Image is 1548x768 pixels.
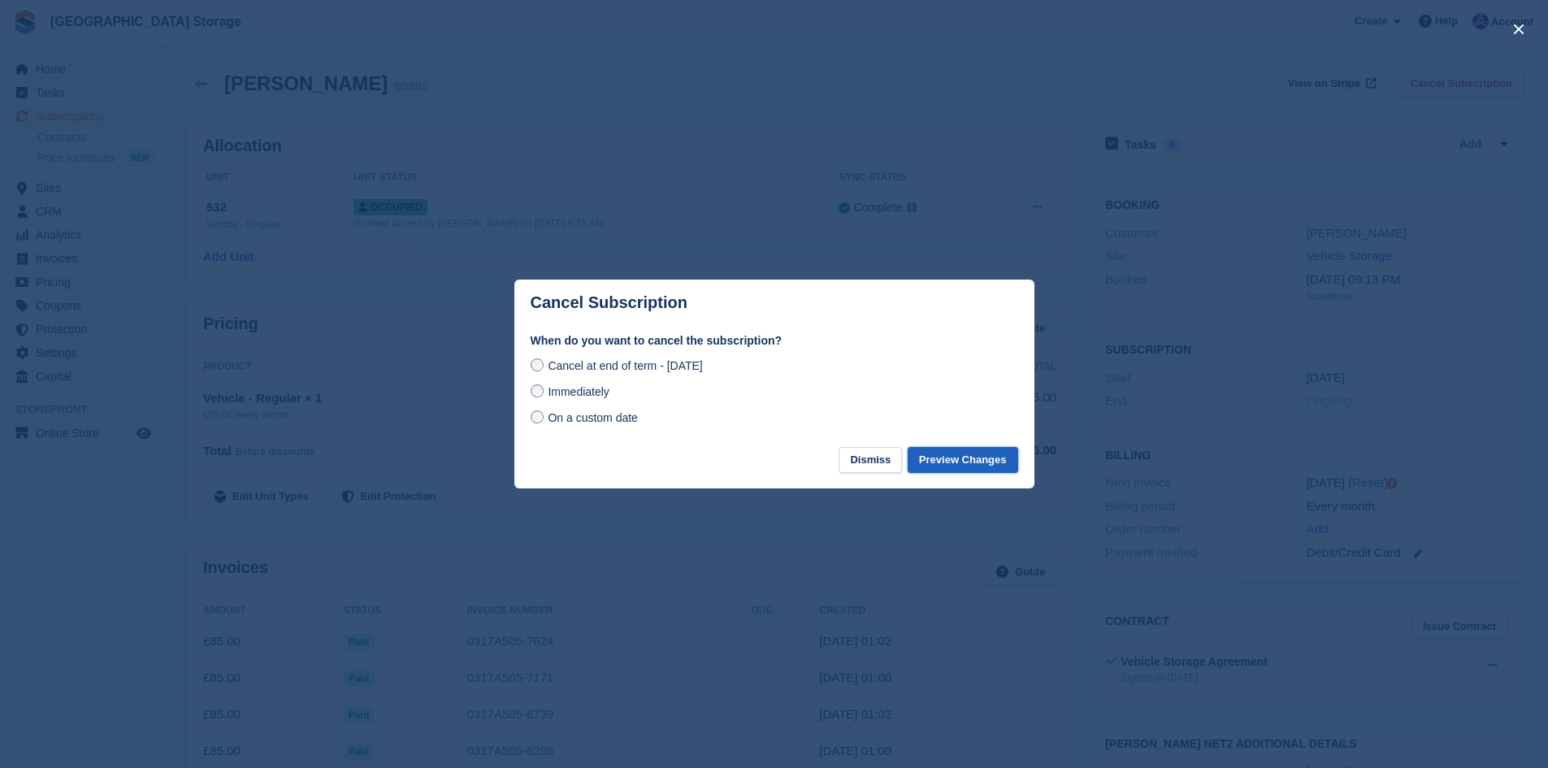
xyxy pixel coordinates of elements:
span: Immediately [548,385,609,398]
label: When do you want to cancel the subscription? [531,332,1018,349]
span: On a custom date [548,411,638,424]
span: Cancel at end of term - [DATE] [548,359,702,372]
p: Cancel Subscription [531,293,687,312]
button: close [1506,16,1532,42]
input: Cancel at end of term - [DATE] [531,358,544,371]
input: Immediately [531,384,544,397]
button: Preview Changes [908,447,1018,474]
input: On a custom date [531,410,544,423]
button: Dismiss [839,447,902,474]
